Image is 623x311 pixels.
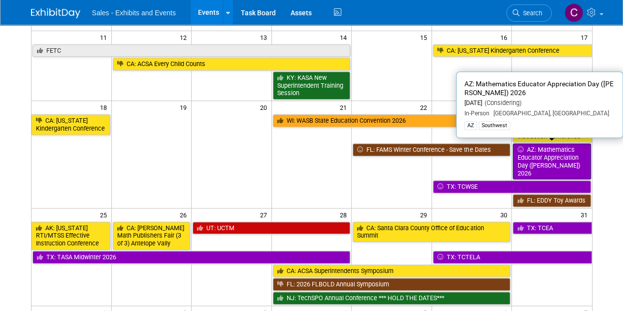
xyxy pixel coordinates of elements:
img: Christine Lurz [564,3,583,22]
a: CA: ACSA Every Child Counts [113,58,351,70]
span: [GEOGRAPHIC_DATA], [GEOGRAPHIC_DATA] [490,110,609,117]
a: CA: [US_STATE] Kindergarten Conference [433,44,592,57]
span: 16 [499,31,511,43]
a: AK: [US_STATE] RTI/MTSS Effective Instruction Conference [32,222,110,250]
a: KY: KASA New Superintendent Training Session [273,71,351,100]
a: NJ: TechSPO Annual Conference *** HOLD THE DATES*** [273,292,511,305]
span: 15 [419,31,431,43]
span: Search [520,9,542,17]
a: TX: TASA Midwinter 2026 [33,251,351,264]
span: 22 [419,101,431,113]
div: AZ [464,121,477,130]
a: CA: [PERSON_NAME] Math Publishers Fair (3 of 3) Antelope Vally [113,222,191,250]
span: 11 [99,31,111,43]
span: 17 [580,31,592,43]
img: ExhibitDay [31,8,80,18]
span: 20 [259,101,271,113]
span: Sales - Exhibits and Events [92,9,176,17]
span: 13 [259,31,271,43]
a: WI: WASB State Education Convention 2026 [273,114,511,127]
span: 28 [339,208,351,221]
span: 31 [580,208,592,221]
span: 14 [339,31,351,43]
span: 27 [259,208,271,221]
div: Southwest [479,121,510,130]
span: 19 [179,101,191,113]
span: 18 [99,101,111,113]
span: 30 [499,208,511,221]
span: 12 [179,31,191,43]
span: 21 [339,101,351,113]
a: FL: 2026 FLBOLD Annual Symposium [273,278,511,291]
span: 29 [419,208,431,221]
a: Search [506,4,552,22]
span: In-Person [464,110,490,117]
a: FL: EDDY Toy Awards [513,194,590,207]
a: TX: TCWSE [433,180,591,193]
a: FL: FAMS Winter Conference - Save the Dates [353,143,510,156]
div: [DATE] [464,99,615,107]
a: TX: TCEA [513,222,591,235]
a: TX: TCTELA [433,251,592,264]
a: UT: UCTM [193,222,350,235]
a: FETC [33,44,351,57]
a: CA: Santa Clara County Office of Education Summit [353,222,510,242]
span: 26 [179,208,191,221]
a: AZ: Mathematics Educator Appreciation Day ([PERSON_NAME]) 2026 [513,143,590,179]
a: CA: ACSA Superintendents Symposium [273,265,511,277]
a: CA: [US_STATE] Kindergarten Conference [32,114,110,135]
span: (Considering) [482,99,522,106]
span: AZ: Mathematics Educator Appreciation Day ([PERSON_NAME]) 2026 [464,80,614,97]
span: 25 [99,208,111,221]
